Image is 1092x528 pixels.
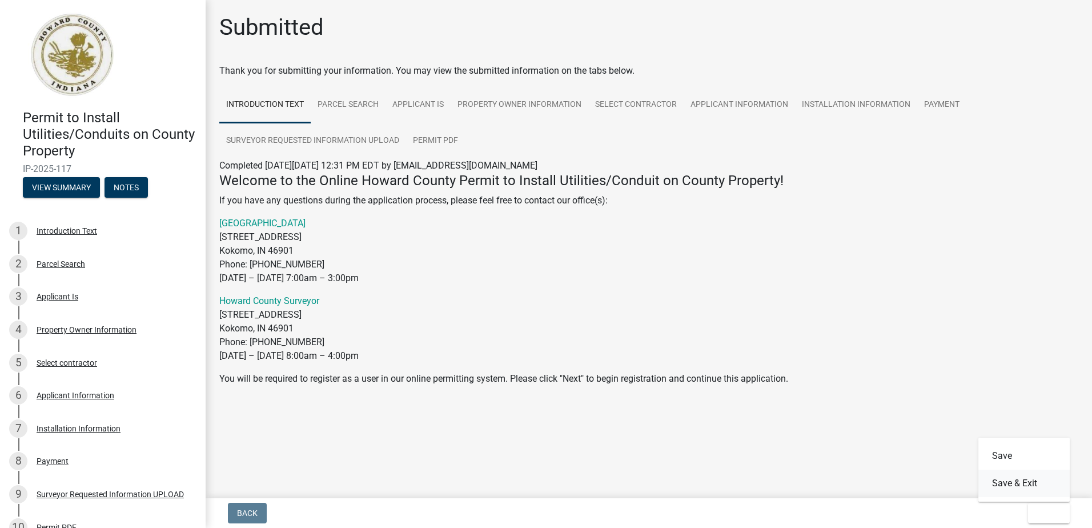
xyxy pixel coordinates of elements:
[37,293,78,301] div: Applicant Is
[978,438,1070,502] div: Exit
[9,255,27,273] div: 2
[311,87,386,123] a: Parcel Search
[219,294,1078,363] p: [STREET_ADDRESS] Kokomo, IN 46901 Phone: [PHONE_NUMBER] [DATE] – [DATE] 8:00am – 4:00pm
[9,452,27,470] div: 8
[795,87,917,123] a: Installation Information
[386,87,451,123] a: Applicant Is
[9,222,27,240] div: 1
[23,12,121,98] img: Howard County, Indiana
[219,64,1078,78] div: Thank you for submitting your information. You may view the submitted information on the tabs below.
[37,425,121,433] div: Installation Information
[451,87,588,123] a: Property Owner Information
[978,442,1070,470] button: Save
[588,87,684,123] a: Select contractor
[978,470,1070,497] button: Save & Exit
[1028,503,1070,523] button: Exit
[105,184,148,193] wm-modal-confirm: Notes
[37,260,85,268] div: Parcel Search
[23,184,100,193] wm-modal-confirm: Summary
[23,163,183,174] span: IP-2025-117
[684,87,795,123] a: Applicant Information
[406,123,465,159] a: Permit PDF
[9,287,27,306] div: 3
[219,173,1078,189] h4: Welcome to the Online Howard County Permit to Install Utilities/Conduit on County Property!
[23,177,100,198] button: View Summary
[917,87,966,123] a: Payment
[219,217,1078,285] p: [STREET_ADDRESS] Kokomo, IN 46901 Phone: [PHONE_NUMBER] [DATE] – [DATE] 7:00am – 3:00pm
[105,177,148,198] button: Notes
[9,386,27,405] div: 6
[219,218,306,229] a: [GEOGRAPHIC_DATA]
[9,419,27,438] div: 7
[228,503,267,523] button: Back
[9,321,27,339] div: 4
[219,87,311,123] a: Introduction Text
[219,295,319,306] a: Howard County Surveyor
[9,485,27,503] div: 9
[23,110,196,159] h4: Permit to Install Utilities/Conduits on County Property
[219,194,1078,207] p: If you have any questions during the application process, please feel free to contact our office(s):
[37,326,136,334] div: Property Owner Information
[219,372,1078,386] p: You will be required to register as a user in our online permitting system. Please click "Next" t...
[37,227,97,235] div: Introduction Text
[1037,509,1054,518] span: Exit
[37,391,114,399] div: Applicant Information
[37,490,184,498] div: Surveyor Requested Information UPLOAD
[237,509,258,518] span: Back
[9,354,27,372] div: 5
[37,457,69,465] div: Payment
[219,123,406,159] a: Surveyor Requested Information UPLOAD
[219,160,537,171] span: Completed [DATE][DATE] 12:31 PM EDT by [EMAIL_ADDRESS][DOMAIN_NAME]
[219,14,324,41] h1: Submitted
[37,359,97,367] div: Select contractor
